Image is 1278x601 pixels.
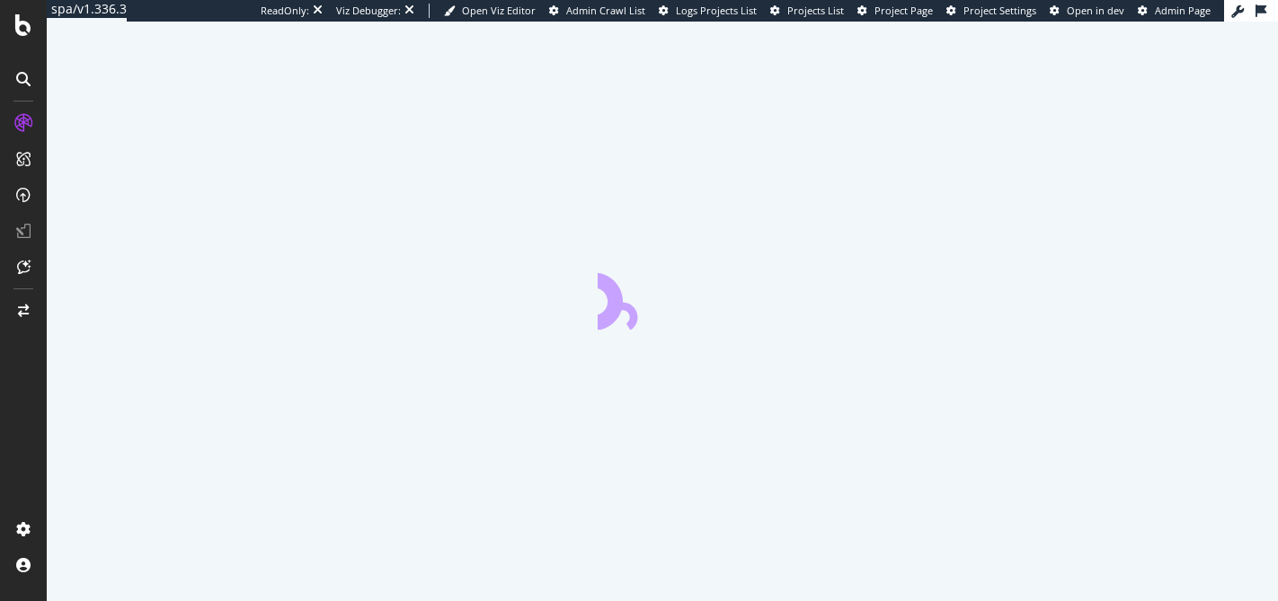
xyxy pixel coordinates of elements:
a: Admin Page [1138,4,1211,18]
span: Admin Page [1155,4,1211,17]
a: Project Settings [946,4,1036,18]
span: Logs Projects List [676,4,757,17]
a: Logs Projects List [659,4,757,18]
a: Open Viz Editor [444,4,536,18]
div: animation [598,265,727,330]
div: Viz Debugger: [336,4,401,18]
a: Project Page [857,4,933,18]
a: Open in dev [1050,4,1124,18]
span: Project Page [874,4,933,17]
span: Admin Crawl List [566,4,645,17]
span: Open in dev [1067,4,1124,17]
a: Admin Crawl List [549,4,645,18]
span: Open Viz Editor [462,4,536,17]
span: Project Settings [963,4,1036,17]
a: Projects List [770,4,844,18]
div: ReadOnly: [261,4,309,18]
span: Projects List [787,4,844,17]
